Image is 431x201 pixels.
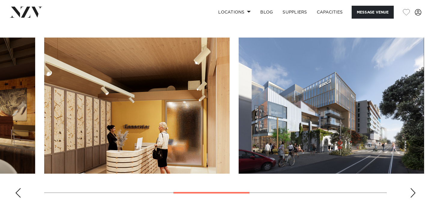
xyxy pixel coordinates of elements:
button: Message Venue [352,6,394,19]
a: Locations [213,6,255,19]
a: Capacities [312,6,348,19]
a: SUPPLIERS [278,6,312,19]
a: BLOG [255,6,278,19]
img: nzv-logo.png [10,7,42,17]
swiper-slide: 5 / 8 [239,38,424,174]
swiper-slide: 4 / 8 [44,38,230,174]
